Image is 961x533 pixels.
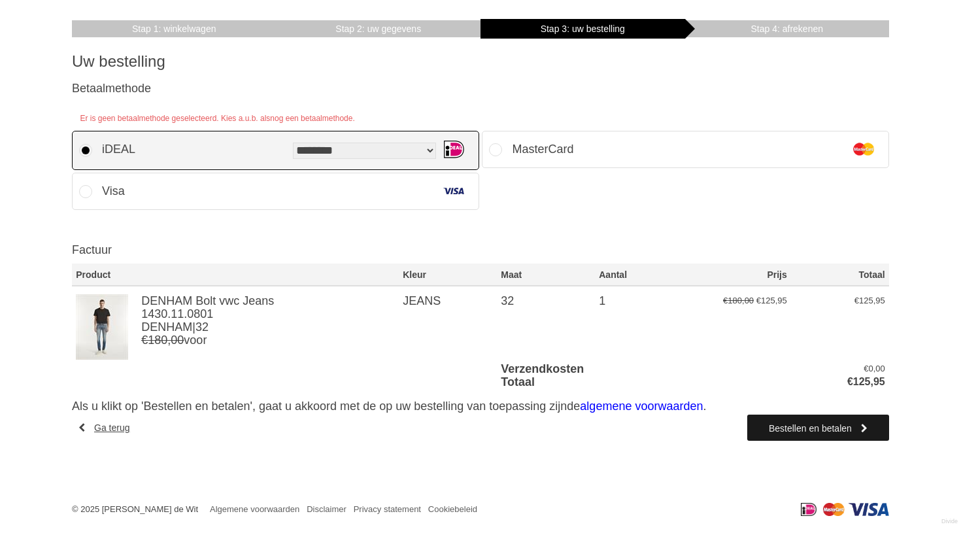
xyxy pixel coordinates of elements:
span: 00 [171,334,184,347]
span: € [847,376,853,387]
img: Mastercard [823,503,845,516]
a: Ga terug [78,415,129,441]
a: Divide [941,513,958,530]
span: 1430.11.0801 [141,307,213,320]
h3: Factuur [72,243,889,257]
span: 125 [853,376,871,387]
h3: Betaalmethode [72,81,889,95]
div: MasterCard [512,135,573,164]
span: 0 [868,364,873,373]
span: 00 [875,364,885,373]
a: Algemene voorwaarden [210,504,299,514]
span: Winkelwagen [132,24,216,34]
img: Visa [443,181,464,201]
td: 32 [497,286,595,363]
span: 95 [875,296,885,305]
span: Er is geen betaalmethode geselecteerd. Kies a.u.b. alsnog een betaalmethode. [72,105,889,131]
span: € [854,296,859,305]
span: 95 [777,296,786,305]
span: 125 [761,296,775,305]
span: © 2025 [PERSON_NAME] de Wit [72,504,198,514]
a: Privacy statement [354,504,421,514]
div: Visa [102,177,125,206]
div: iDEAL [102,135,135,164]
span: 180 [728,296,742,305]
th: Product [72,264,137,286]
img: iDeal [801,503,817,516]
td: | [137,286,399,363]
th: Maat [497,264,595,286]
span: Uw gegevens [335,24,421,34]
span: DENHAM Bolt vwc Jeans [141,294,274,307]
a: Winkelwagen [72,19,277,39]
h1: Uw bestelling [72,52,889,71]
span: 180 [148,334,167,347]
span: € [141,334,148,347]
div: Als u klikt op 'Bestellen en betalen', gaat u akkoord met de op uw bestelling van toepassing zijn... [72,398,889,415]
td: Verzendkosten [497,362,791,375]
th: Totaal [791,264,889,286]
span: , [871,376,873,387]
span: DENHAM [141,320,192,334]
img: DENHAM Bolt vwc Jeans [76,294,128,360]
a: Bestellen en betalen [747,415,889,441]
a: algemene voorwaarden [580,400,703,413]
td: 1 [595,286,693,363]
span: voor [141,334,395,347]
span: , [742,296,745,305]
span: € [756,296,761,305]
span: 00 [745,296,754,305]
th: Kleur [399,264,497,286]
td: Totaal [497,375,791,388]
span: , [775,296,778,305]
a: Cookiebeleid [428,504,477,514]
span: € [864,364,868,373]
th: Aantal [595,264,693,286]
img: MasterCard [853,139,874,160]
span: , [873,364,876,373]
span: € [723,296,728,305]
span: 125 [859,296,873,305]
span: 95 [873,376,885,387]
img: iDEAL [443,139,464,160]
td: JEANS [399,286,497,363]
img: Visa [849,503,890,516]
span: , [873,296,876,305]
span: , [167,334,171,347]
a: Uw gegevens [277,19,481,39]
span: 32 [195,320,209,334]
a: Disclaimer [307,504,346,514]
th: Prijs [693,264,791,286]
